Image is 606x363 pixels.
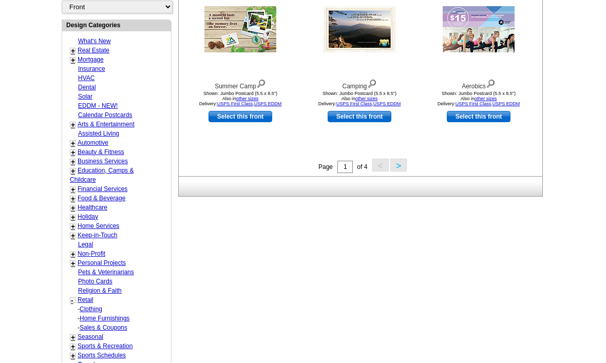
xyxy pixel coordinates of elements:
[78,288,122,295] a: Religion & Faith
[71,186,75,194] a: +
[80,315,129,322] a: Home Furnishings
[71,56,75,65] a: +
[461,97,497,102] span: Also in
[71,352,75,360] a: +
[78,195,125,202] a: Food & Beverage
[62,21,171,30] div: Design Categories
[373,102,401,107] a: USPS EDDM
[256,78,266,89] img: view design details
[254,102,282,107] a: USPS EDDM
[71,260,75,268] a: +
[78,297,93,304] a: Retail
[71,121,75,129] a: +
[303,78,416,91] div: Camping
[78,47,109,54] a: Real Estate
[78,251,105,258] a: Non-Profit
[342,97,378,102] span: Also in
[422,78,535,91] div: Aerobics
[71,195,75,203] a: +
[78,56,104,64] a: Mortgage
[328,111,391,123] a: use this design
[70,167,134,184] a: Education, Camps & Childcare
[78,75,94,82] a: HVAC
[78,278,112,285] a: Photo Cards
[493,102,520,107] a: USPS EDDM
[78,158,128,165] a: Business Services
[78,38,111,45] a: What's New
[456,102,491,107] a: USPS First Class
[447,111,510,123] a: use this design
[70,314,170,323] div: -
[71,167,75,176] a: +
[78,214,98,221] a: Holiday
[209,111,272,123] a: use this design
[78,334,103,341] a: Seasonal
[222,97,259,102] span: Also in
[78,140,108,147] a: Automotive
[78,186,127,193] a: Financial Services
[372,159,389,172] button: <
[486,78,496,89] img: view design details
[78,232,117,239] a: Keep-in-Touch
[78,112,132,119] a: Calendar Postcards
[78,149,124,156] a: Beauty & Fitness
[78,269,134,276] a: Pets & Veterinarians
[78,343,132,350] a: Sports & Recreation
[78,352,126,359] a: Sports Schedules
[303,91,416,107] div: Shown: Jumbo Postcard (5.5 x 8.5") Delivery: ,
[336,102,372,107] a: USPS First Class
[78,84,96,91] a: Dental
[70,323,170,333] div: -
[71,334,75,342] a: +
[78,241,93,249] a: Legal
[217,102,253,107] a: USPS First Class
[390,159,407,172] button: >
[71,214,75,222] a: +
[357,164,367,171] span: of 4
[78,103,118,110] a: EDDM - NEW!
[184,78,297,91] div: Summer Camp
[78,93,92,101] a: Solar
[204,7,276,53] img: Summer Camp
[422,91,535,107] div: Shown: Jumbo Postcard (5.5 x 8.5") Delivery: ,
[80,306,102,313] a: Clothing
[71,204,75,213] a: +
[78,223,119,230] a: Home Services
[71,47,75,55] a: +
[71,343,75,351] a: +
[71,149,75,157] a: +
[78,260,126,267] a: Personal Projects
[236,97,259,102] a: other sizes
[78,204,107,212] a: Healthcare
[71,297,73,305] a: -
[71,140,75,148] a: +
[71,251,75,259] a: +
[78,121,135,128] a: Arts & Entertainment
[443,7,515,53] img: Aerobics
[71,158,75,166] a: +
[70,305,170,314] div: -
[71,223,75,231] a: +
[184,91,297,107] div: Shown: Jumbo Postcard (5.5 x 8.5") Delivery: ,
[80,324,127,332] a: Sales & Coupons
[71,232,75,240] a: +
[324,7,395,53] img: Camping
[475,97,497,102] a: other sizes
[355,97,378,102] a: other sizes
[78,66,105,73] a: Insurance
[318,164,333,171] span: Page
[367,78,377,89] img: view design details
[78,130,119,138] a: Assisted Living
